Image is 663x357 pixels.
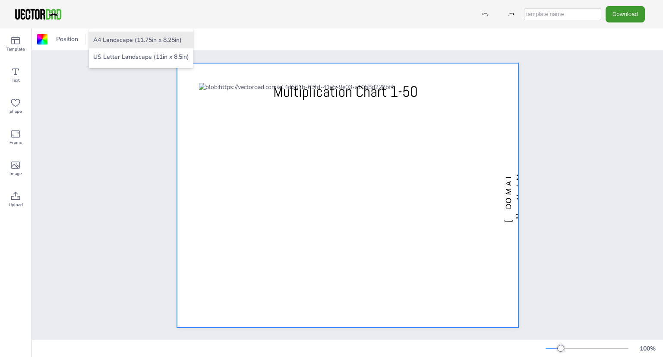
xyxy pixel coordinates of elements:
[12,77,20,84] span: Text
[637,344,658,353] div: 100 %
[273,82,418,101] span: Multiplication Chart 1-50
[6,46,25,53] span: Template
[606,6,645,22] button: Download
[89,48,193,65] li: US Letter Landscape (11in x 8.5in)
[524,8,601,20] input: template name
[89,32,193,48] li: A4 Landscape (11.75in x 8.25in)
[54,35,80,43] span: Position
[9,201,23,208] span: Upload
[9,170,22,177] span: Image
[9,139,22,146] span: Frame
[9,108,22,115] span: Shape
[89,29,193,68] ul: Resize
[14,8,63,21] img: VectorDad-1.png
